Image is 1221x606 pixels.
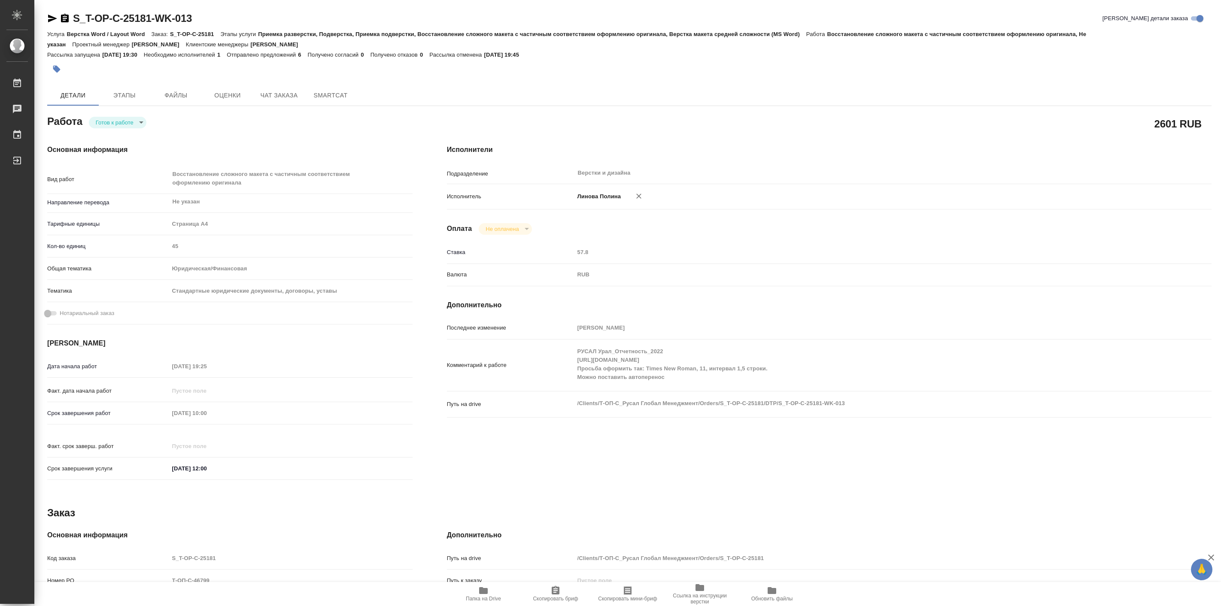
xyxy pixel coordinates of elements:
span: Этапы [104,90,145,101]
input: Пустое поле [574,574,1148,587]
span: SmartCat [310,90,351,101]
span: Детали [52,90,94,101]
p: Кол-во единиц [47,242,169,251]
p: 1 [217,52,227,58]
input: Пустое поле [169,240,413,252]
span: Скопировать бриф [533,596,578,602]
h2: 2601 RUB [1154,116,1202,131]
p: Факт. срок заверш. работ [47,442,169,451]
p: [DATE] 19:30 [102,52,144,58]
p: Услуга [47,31,67,37]
p: [DATE] 19:45 [484,52,525,58]
p: Заказ: [152,31,170,37]
p: Этапы услуги [220,31,258,37]
div: RUB [574,267,1148,282]
p: Дата начала работ [47,362,169,371]
span: Папка на Drive [466,596,501,602]
p: Общая тематика [47,264,169,273]
p: Подразделение [447,170,574,178]
p: Необходимо исполнителей [144,52,217,58]
div: Готов к работе [89,117,146,128]
p: Путь к заказу [447,576,574,585]
p: Ставка [447,248,574,257]
button: Добавить тэг [47,60,66,79]
span: Чат заказа [258,90,300,101]
p: Факт. дата начала работ [47,387,169,395]
h4: Основная информация [47,530,413,540]
input: Пустое поле [169,574,413,587]
button: Папка на Drive [447,582,519,606]
h2: Работа [47,113,82,128]
p: Линова Полина [574,192,621,201]
textarea: РУСАЛ Урал_Отчетность_2022 [URL][DOMAIN_NAME] Просьба оформить так: Times New Roman, 11, интервал... [574,344,1148,385]
p: Вид работ [47,175,169,184]
p: Направление перевода [47,198,169,207]
p: Исполнитель [447,192,574,201]
span: Ссылка на инструкции верстки [669,593,731,605]
div: Юридическая/Финансовая [169,261,413,276]
h2: Заказ [47,506,75,520]
p: Номер РО [47,576,169,585]
h4: Оплата [447,224,472,234]
p: Проектный менеджер [72,41,131,48]
p: Путь на drive [447,400,574,409]
input: Пустое поле [574,552,1148,564]
textarea: /Clients/Т-ОП-С_Русал Глобал Менеджмент/Orders/S_T-OP-C-25181/DTP/S_T-OP-C-25181-WK-013 [574,396,1148,411]
span: Оценки [207,90,248,101]
p: Тарифные единицы [47,220,169,228]
span: 🙏 [1194,561,1209,579]
input: Пустое поле [169,385,244,397]
input: Пустое поле [169,360,244,373]
input: Пустое поле [169,407,244,419]
p: Приемка разверстки, Подверстка, Приемка подверстки, Восстановление сложного макета с частичным со... [258,31,806,37]
button: Ссылка на инструкции верстки [664,582,736,606]
p: [PERSON_NAME] [250,41,304,48]
p: Получено отказов [371,52,420,58]
p: Тематика [47,287,169,295]
p: Срок завершения работ [47,409,169,418]
button: Готов к работе [93,119,136,126]
p: Верстка Word / Layout Word [67,31,151,37]
div: Страница А4 [169,217,413,231]
div: Стандартные юридические документы, договоры, уставы [169,284,413,298]
p: Получено согласий [308,52,361,58]
p: 0 [361,52,370,58]
h4: Основная информация [47,145,413,155]
input: Пустое поле [574,321,1148,334]
p: Рассылка отменена [429,52,484,58]
p: Последнее изменение [447,324,574,332]
h4: Исполнители [447,145,1212,155]
p: Рассылка запущена [47,52,102,58]
p: Срок завершения услуги [47,464,169,473]
input: Пустое поле [169,552,413,564]
button: Скопировать ссылку [60,13,70,24]
button: Не оплачена [483,225,521,233]
p: Комментарий к работе [447,361,574,370]
input: Пустое поле [169,440,244,452]
span: Нотариальный заказ [60,309,114,318]
a: S_T-OP-C-25181-WK-013 [73,12,192,24]
p: Клиентские менеджеры [186,41,251,48]
button: Обновить файлы [736,582,808,606]
p: S_T-OP-C-25181 [170,31,220,37]
p: Работа [806,31,827,37]
div: Готов к работе [479,223,532,235]
h4: Дополнительно [447,530,1212,540]
p: 0 [420,52,429,58]
p: 6 [298,52,307,58]
button: Удалить исполнителя [629,187,648,206]
button: Скопировать мини-бриф [592,582,664,606]
h4: [PERSON_NAME] [47,338,413,348]
p: Валюта [447,270,574,279]
span: Обновить файлы [751,596,793,602]
p: Путь на drive [447,554,574,563]
input: ✎ Введи что-нибудь [169,462,244,475]
p: [PERSON_NAME] [132,41,186,48]
button: 🙏 [1191,559,1212,580]
span: Файлы [155,90,197,101]
span: Скопировать мини-бриф [598,596,657,602]
button: Скопировать бриф [519,582,592,606]
p: Отправлено предложений [227,52,298,58]
h4: Дополнительно [447,300,1212,310]
p: Код заказа [47,554,169,563]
